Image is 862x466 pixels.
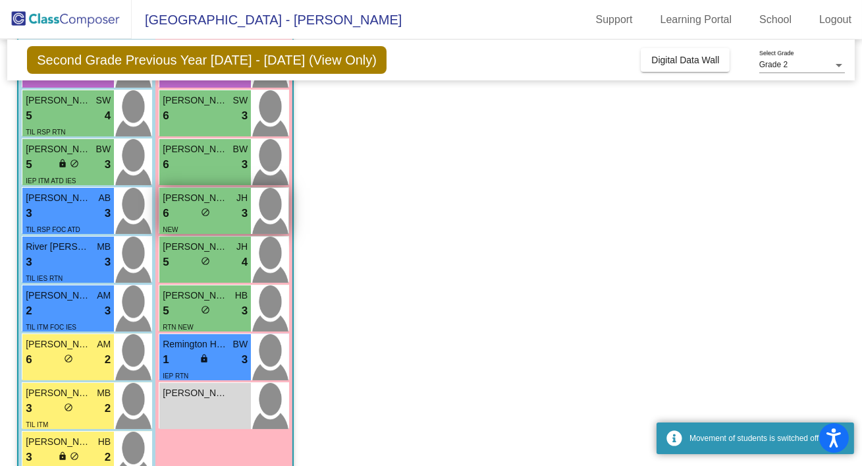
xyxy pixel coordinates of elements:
[163,351,169,368] span: 1
[58,451,67,461] span: lock
[163,337,229,351] span: Remington Holder
[64,403,73,412] span: do_not_disturb_alt
[105,351,111,368] span: 2
[97,240,111,254] span: MB
[26,386,92,400] span: [PERSON_NAME]
[242,156,248,173] span: 3
[201,256,210,266] span: do_not_disturb_alt
[105,205,111,222] span: 3
[96,142,111,156] span: BW
[26,324,76,331] span: TIL ITM FOC IES
[26,191,92,205] span: [PERSON_NAME]
[26,351,32,368] span: 6
[105,156,111,173] span: 3
[651,55,719,65] span: Digital Data Wall
[163,324,193,331] span: RTN NEW
[26,421,48,428] span: TIL ITM
[233,94,248,107] span: SW
[105,254,111,271] span: 3
[200,354,209,363] span: lock
[242,303,248,320] span: 3
[233,337,248,351] span: BW
[201,305,210,314] span: do_not_disturb_alt
[641,48,730,72] button: Digital Data Wall
[163,191,229,205] span: [PERSON_NAME]
[70,451,79,461] span: do_not_disturb_alt
[26,337,92,351] span: [PERSON_NAME]
[163,386,229,400] span: [PERSON_NAME]
[163,94,229,107] span: [PERSON_NAME]
[163,156,169,173] span: 6
[26,205,32,222] span: 3
[163,226,178,233] span: NEW
[163,289,229,303] span: [PERSON_NAME]
[26,275,63,282] span: TIL IES RTN
[242,254,248,271] span: 4
[27,46,387,74] span: Second Grade Previous Year [DATE] - [DATE] (View Only)
[759,60,788,69] span: Grade 2
[26,177,76,185] span: IEP ITM ATD IES
[26,303,32,320] span: 2
[97,337,111,351] span: AM
[26,240,92,254] span: River [PERSON_NAME]
[585,9,643,30] a: Support
[26,449,32,466] span: 3
[650,9,743,30] a: Learning Portal
[98,435,111,449] span: HB
[26,94,92,107] span: [PERSON_NAME] ([PERSON_NAME]
[163,372,188,380] span: IEP RTN
[70,159,79,168] span: do_not_disturb_alt
[26,142,92,156] span: [PERSON_NAME]
[236,240,248,254] span: JH
[163,107,169,125] span: 6
[105,107,111,125] span: 4
[105,449,111,466] span: 2
[97,289,111,303] span: AM
[163,254,169,271] span: 5
[163,205,169,222] span: 6
[26,254,32,271] span: 3
[163,303,169,320] span: 5
[689,432,844,444] div: Movement of students is switched off
[235,289,248,303] span: HB
[163,142,229,156] span: [PERSON_NAME]
[64,354,73,363] span: do_not_disturb_alt
[26,129,65,136] span: TIL RSP RTN
[163,240,229,254] span: [PERSON_NAME]
[233,142,248,156] span: BW
[26,156,32,173] span: 5
[26,435,92,449] span: [PERSON_NAME]
[242,107,248,125] span: 3
[132,9,402,30] span: [GEOGRAPHIC_DATA] - [PERSON_NAME]
[236,191,248,205] span: JH
[26,226,80,233] span: TIL RSP FOC ATD
[105,400,111,417] span: 2
[809,9,862,30] a: Logout
[26,107,32,125] span: 5
[242,205,248,222] span: 3
[242,351,248,368] span: 3
[749,9,802,30] a: School
[26,289,92,303] span: [PERSON_NAME]
[26,400,32,417] span: 3
[201,208,210,217] span: do_not_disturb_alt
[97,386,111,400] span: MB
[99,191,111,205] span: AB
[105,303,111,320] span: 3
[58,159,67,168] span: lock
[96,94,111,107] span: SW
